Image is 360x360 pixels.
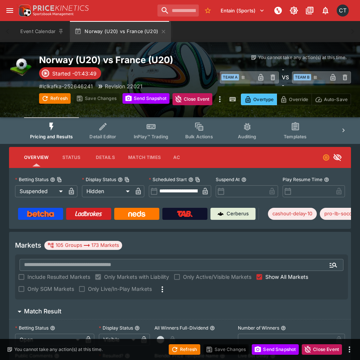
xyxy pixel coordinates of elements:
input: search [157,5,199,17]
span: Templates [284,134,307,139]
p: Betting Status [15,325,48,331]
button: Documentation [303,4,316,17]
span: cashout-delay-10 [268,210,317,218]
a: Cerberus [210,208,256,220]
p: Display Status [82,176,116,183]
span: Include Resulted Markets [27,273,90,281]
button: Send Snapshot [123,93,169,104]
button: Toggle light/dark mode [287,4,301,17]
p: Number of Winners [238,325,279,331]
button: Match Times [122,148,167,166]
img: Neds [128,211,145,217]
img: TabNZ [177,211,193,217]
button: Display StatusCopy To Clipboard [118,177,123,182]
button: Norway (U20) vs France (U20) [70,21,171,42]
span: Detail Editor [89,134,116,139]
svg: More [158,285,167,294]
button: Number of Winners [281,325,286,331]
button: Auto-Save [312,94,351,105]
button: Match Result [9,304,351,319]
button: Copy To Clipboard [57,177,62,182]
button: Cameron Tarver [334,2,351,19]
div: 105 Groups 173 Markets [47,241,119,250]
p: All Winners Full-Dividend [154,325,208,331]
p: You cannot take any action(s) at this time. [14,346,103,353]
button: open drawer [3,4,17,17]
svg: Suspended [322,154,330,161]
button: more [215,93,224,105]
p: Scheduled Start [149,176,187,183]
svg: Hidden [333,153,342,162]
button: Close Event [172,93,213,105]
button: Overview [18,148,54,166]
img: soccer.png [9,54,33,78]
button: Notifications [319,4,332,17]
div: Event type filters [24,117,336,144]
button: Betting Status [50,325,55,331]
span: Team A [221,74,239,80]
span: InPlay™ Trading [134,134,168,139]
p: Suspend At [216,176,240,183]
p: Overtype [253,95,274,103]
span: Only Active/Visible Markets [183,273,251,281]
span: Only Live/In-Play Markets [88,285,152,293]
div: Start From [241,94,351,105]
img: PriceKinetics Logo [17,3,32,18]
button: Select Tenant [216,5,269,17]
button: Close Event [302,344,342,355]
button: NOT Connected to PK [271,4,285,17]
p: Copy To Clipboard [39,82,93,90]
button: Send Snapshot [252,344,299,355]
span: Team B [293,74,311,80]
span: Auditing [238,134,256,139]
div: Hidden [82,185,132,197]
button: No Bookmarks [202,5,214,17]
button: Play Resume Time [324,177,329,182]
p: Override [289,95,308,103]
img: Ladbrokes [75,211,102,217]
span: Show All Markets [265,273,308,281]
img: PriceKinetics [33,5,89,11]
button: Overtype [241,94,277,105]
button: Copy To Clipboard [195,177,200,182]
h6: Match Result [24,307,61,315]
span: Only Markets with Liability [104,273,169,281]
p: Revision 22021 [105,82,142,90]
img: Cerberus [218,211,224,217]
button: Open [327,258,340,272]
button: more [345,345,354,354]
div: Cameron Tarver [337,5,349,17]
button: Suspend At [241,177,247,182]
button: Refresh [169,344,200,355]
p: You cannot take any action(s) at this time. [258,54,346,61]
button: Refresh [39,93,71,104]
button: All Winners Full-Dividend [210,325,215,331]
span: Pricing and Results [30,134,73,139]
button: Actions [167,148,201,166]
button: Override [277,94,312,105]
div: Betting Target: cerberus [268,208,317,220]
button: Details [88,148,122,166]
button: Copy To Clipboard [124,177,130,182]
button: Betting StatusCopy To Clipboard [50,177,55,182]
button: Display Status [135,325,140,331]
img: Sportsbook Management [33,12,74,16]
h5: Markets [15,241,41,250]
button: Status [54,148,88,166]
p: Auto-Save [324,95,348,103]
p: Betting Status [15,176,48,183]
p: Display Status [99,325,133,331]
h6: - VS - [282,65,289,89]
button: Event Calendar [16,21,68,42]
button: Scheduled StartCopy To Clipboard [188,177,194,182]
p: Cerberus [227,210,249,218]
img: Betcha [27,211,54,217]
h2: Copy To Clipboard [39,54,221,66]
p: Play Resume Time [283,176,322,183]
span: Bulk Actions [185,134,213,139]
div: Suspended [15,185,65,197]
span: Only SGM Markets [27,285,74,293]
p: Started -01:43:49 [52,70,97,77]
